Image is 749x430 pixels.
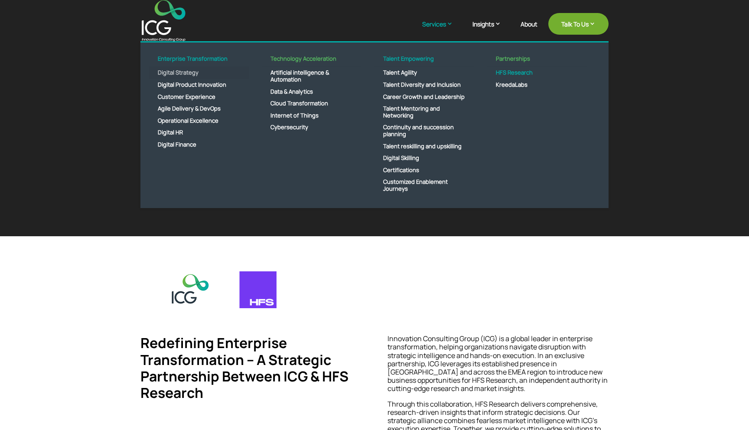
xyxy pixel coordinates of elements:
a: Digital Skilling [374,152,474,164]
a: Certifications [374,164,474,176]
a: Continuity and succession planning [374,121,474,140]
a: Talk To Us [548,13,609,35]
a: Digital Finance [149,139,249,151]
a: Talent Agility [374,67,474,79]
a: HFS Research [487,67,587,79]
img: icg-logo [168,271,213,309]
img: HFS_Primary_Logo 1 [239,271,277,308]
a: Services [422,20,462,41]
h4: Redefining Enterprise Transformation – A Strategic Partnership Between ICG & HFS Research [140,335,361,406]
a: Data & Analytics [262,86,361,98]
a: Cloud Transformation [262,98,361,110]
a: Partnerships [487,55,587,67]
a: Career Growth and Leadership [374,91,474,103]
a: Talent Mentoring and Networking [374,103,474,121]
a: Digital Strategy [149,67,249,79]
a: Internet of Things [262,110,361,122]
a: Artificial intelligence & Automation [262,67,361,85]
a: Insights [472,20,510,41]
a: Technology Acceleration [262,55,361,67]
a: Talent reskilling and upskilling [374,140,474,153]
a: Cybersecurity [262,121,361,134]
a: About [521,21,537,41]
a: Talent Empowering [374,55,474,67]
iframe: Chat Widget [600,336,749,430]
a: Customer Experience [149,91,249,103]
a: Digital Product Innovation [149,79,249,91]
p: Innovation Consulting Group (ICG) is a global leader in enterprise transformation, helping organi... [388,335,609,400]
a: Agile Delivery & DevOps [149,103,249,115]
a: Operational Excellence [149,115,249,127]
a: Digital HR [149,127,249,139]
a: Customized Enablement Journeys [374,176,474,195]
a: KreedaLabs [487,79,587,91]
a: Talent Diversity and Inclusion [374,79,474,91]
a: Enterprise Transformation [149,55,249,67]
